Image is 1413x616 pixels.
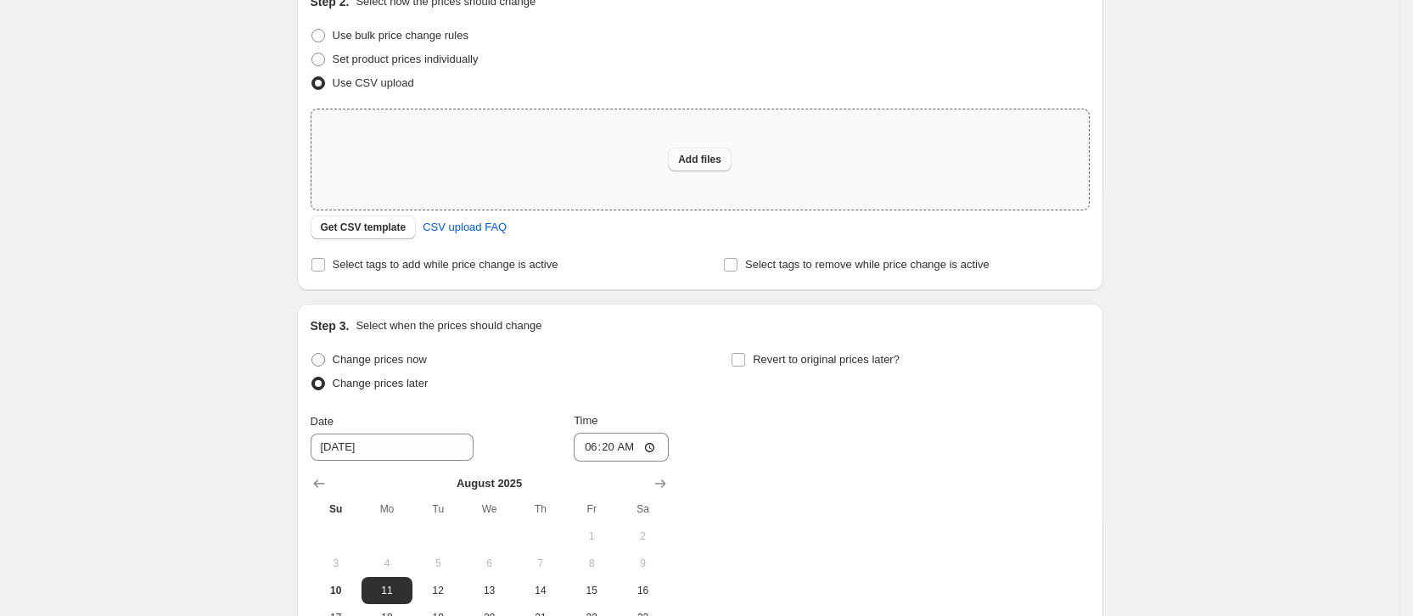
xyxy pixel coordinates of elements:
[522,502,559,516] span: Th
[470,502,507,516] span: We
[574,433,669,462] input: 12:00
[311,550,362,577] button: Sunday August 3 2025
[463,577,514,604] button: Wednesday August 13 2025
[333,76,414,89] span: Use CSV upload
[333,258,558,271] span: Select tags to add while price change is active
[753,353,900,366] span: Revert to original prices later?
[333,353,427,366] span: Change prices now
[311,216,417,239] button: Get CSV template
[463,550,514,577] button: Wednesday August 6 2025
[624,557,661,570] span: 9
[617,550,668,577] button: Saturday August 9 2025
[573,529,610,543] span: 1
[470,557,507,570] span: 6
[566,496,617,523] th: Friday
[423,219,507,236] span: CSV upload FAQ
[368,584,406,597] span: 11
[573,584,610,597] span: 15
[624,584,661,597] span: 16
[745,258,990,271] span: Select tags to remove while price change is active
[419,502,457,516] span: Tu
[573,502,610,516] span: Fr
[311,434,474,461] input: 8/10/2025
[362,577,412,604] button: Monday August 11 2025
[463,496,514,523] th: Wednesday
[624,502,661,516] span: Sa
[311,577,362,604] button: Today Sunday August 10 2025
[321,221,407,234] span: Get CSV template
[412,214,517,241] a: CSV upload FAQ
[648,472,672,496] button: Show next month, September 2025
[311,415,334,428] span: Date
[333,29,468,42] span: Use bulk price change rules
[307,472,331,496] button: Show previous month, July 2025
[317,557,355,570] span: 3
[617,577,668,604] button: Saturday August 16 2025
[573,557,610,570] span: 8
[311,317,350,334] h2: Step 3.
[522,557,559,570] span: 7
[419,557,457,570] span: 5
[678,153,721,166] span: Add files
[419,584,457,597] span: 12
[362,496,412,523] th: Monday
[515,577,566,604] button: Thursday August 14 2025
[515,550,566,577] button: Thursday August 7 2025
[368,502,406,516] span: Mo
[317,502,355,516] span: Su
[368,557,406,570] span: 4
[311,496,362,523] th: Sunday
[317,584,355,597] span: 10
[470,584,507,597] span: 13
[333,53,479,65] span: Set product prices individually
[356,317,541,334] p: Select when the prices should change
[566,550,617,577] button: Friday August 8 2025
[515,496,566,523] th: Thursday
[668,148,732,171] button: Add files
[566,577,617,604] button: Friday August 15 2025
[333,377,429,389] span: Change prices later
[522,584,559,597] span: 14
[617,496,668,523] th: Saturday
[412,496,463,523] th: Tuesday
[362,550,412,577] button: Monday August 4 2025
[617,523,668,550] button: Saturday August 2 2025
[566,523,617,550] button: Friday August 1 2025
[412,577,463,604] button: Tuesday August 12 2025
[624,529,661,543] span: 2
[412,550,463,577] button: Tuesday August 5 2025
[574,414,597,427] span: Time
